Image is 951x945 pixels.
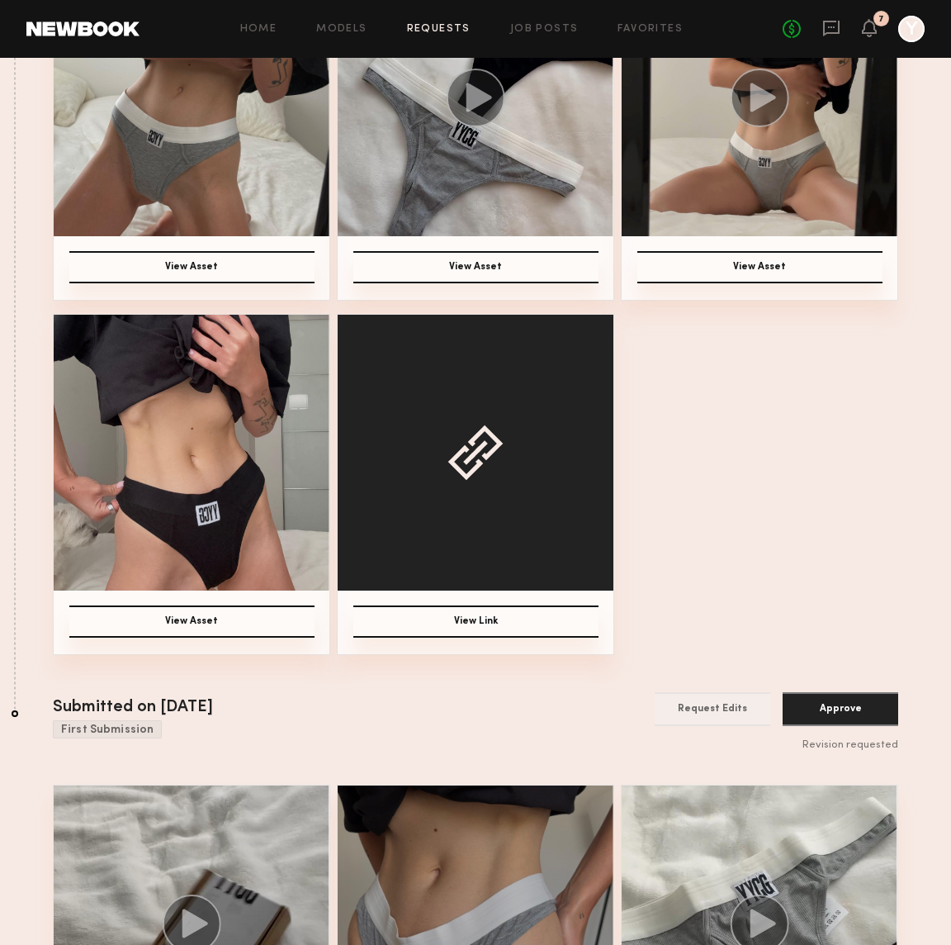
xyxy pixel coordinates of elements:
[353,251,599,283] button: View Asset
[655,739,898,753] div: Revision requested
[316,24,367,35] a: Models
[783,692,898,726] button: Approve
[510,24,579,35] a: Job Posts
[53,696,213,720] div: Submitted on [DATE]
[240,24,277,35] a: Home
[617,24,683,35] a: Favorites
[53,720,162,738] div: First Submission
[353,605,599,638] button: View Link
[407,24,471,35] a: Requests
[878,15,884,24] div: 7
[69,251,315,283] button: View Asset
[898,16,925,42] a: Y
[54,315,329,591] img: Asset
[69,605,315,638] button: View Asset
[655,692,770,726] button: Request Edits
[637,251,882,283] button: View Asset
